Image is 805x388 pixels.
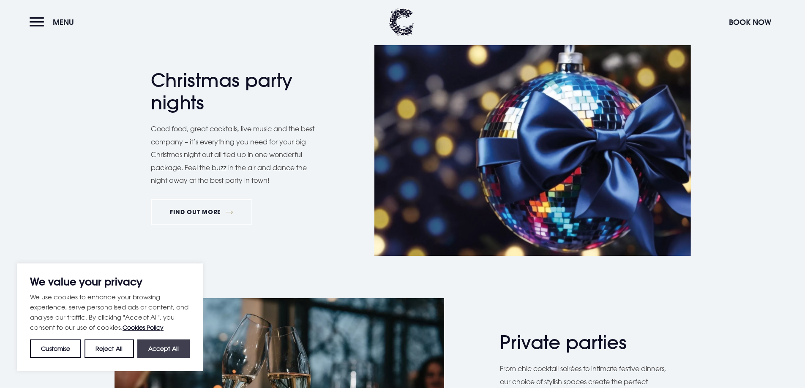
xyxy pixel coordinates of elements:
button: Customise [30,339,81,358]
img: Clandeboye Lodge [389,8,414,36]
h2: Christmas party nights [151,69,316,114]
div: We value your privacy [17,263,203,371]
p: We value your privacy [30,277,190,287]
a: Cookies Policy [123,324,164,331]
a: FIND OUT MORE [151,199,253,225]
h2: Private parties [500,331,665,354]
img: Hotel Christmas in Northern Ireland [374,45,691,256]
button: Menu [30,13,78,31]
p: Good food, great cocktails, live music and the best company – it’s everything you need for your b... [151,122,324,187]
button: Book Now [725,13,775,31]
p: We use cookies to enhance your browsing experience, serve personalised ads or content, and analys... [30,292,190,333]
button: Accept All [137,339,190,358]
span: Menu [53,17,74,27]
button: Reject All [85,339,134,358]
